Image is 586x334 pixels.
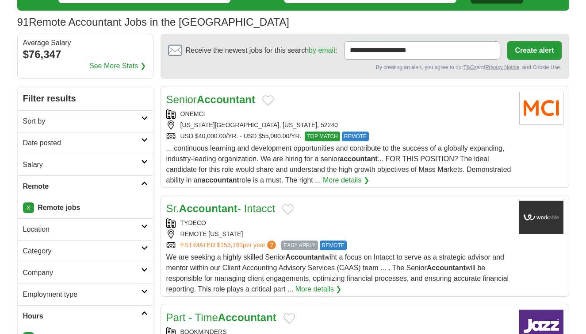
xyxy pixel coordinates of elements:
div: Average Salary [23,39,148,47]
h2: Employment type [23,289,141,300]
a: Location [18,218,153,240]
a: SeniorAccountant [166,93,255,105]
strong: Accountant [286,253,325,261]
span: ... continuous learning and development opportunities and contribute to the success of a globally... [166,144,511,184]
span: TOP MATCH [305,132,340,141]
div: TYDECO [166,218,512,228]
strong: Remote jobs [38,204,80,211]
button: Create alert [507,41,561,60]
a: Privacy Notice [485,64,519,70]
button: Add to favorite jobs [262,95,274,106]
span: $153,199 [217,241,242,249]
a: Employment type [18,284,153,305]
a: Remote [18,175,153,197]
strong: Accountant [218,311,276,323]
a: ONEMCI [180,110,205,117]
a: Date posted [18,132,153,154]
span: REMOTE [320,241,347,250]
span: ? [267,241,276,249]
img: OneMCI logo [519,92,563,125]
span: 91 [17,14,29,30]
a: More details ❯ [323,175,369,186]
div: $76,347 [23,47,148,62]
h2: Salary [23,159,141,170]
div: [US_STATE][GEOGRAPHIC_DATA], [US_STATE], 52240 [166,120,512,130]
img: Company logo [519,201,563,234]
a: Salary [18,154,153,175]
h2: Filter results [18,86,153,110]
a: Sr.Accountant- Intacct [166,202,276,214]
strong: Accountant [179,202,237,214]
strong: Accountant [427,264,466,272]
h2: Company [23,268,141,278]
a: Hours [18,305,153,327]
a: Category [18,240,153,262]
button: Add to favorite jobs [283,313,295,324]
span: REMOTE [342,132,369,141]
span: EASY APPLY [281,241,318,250]
h2: Remote [23,181,141,192]
a: by email [309,47,335,54]
a: Company [18,262,153,284]
h1: Remote Accountant Jobs in the [GEOGRAPHIC_DATA] [17,16,289,28]
div: By creating an alert, you agree to our and , and Cookie Use. [168,63,562,71]
button: Add to favorite jobs [282,204,294,215]
a: See More Stats ❯ [89,61,146,71]
a: Part - TimeAccountant [166,311,276,323]
div: USD $40,000.00/YR. - USD $55,000.00/YR. [166,132,512,141]
h2: Hours [23,311,141,322]
h2: Location [23,224,141,235]
div: REMOTE [US_STATE] [166,229,512,239]
span: We are seeking a highly skilled Senior wiht a focus on Intacct to serve as a strategic advisor an... [166,253,509,293]
a: T&Cs [463,64,476,70]
strong: accountant [340,155,377,163]
h2: Sort by [23,116,141,127]
a: More details ❯ [295,284,342,295]
a: Sort by [18,110,153,132]
a: X [23,202,34,213]
strong: accountant [202,176,239,184]
strong: Accountant [197,93,255,105]
a: ESTIMATED:$153,199per year? [180,241,278,250]
h2: Category [23,246,141,256]
span: Receive the newest jobs for this search : [186,45,337,56]
h2: Date posted [23,138,141,148]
